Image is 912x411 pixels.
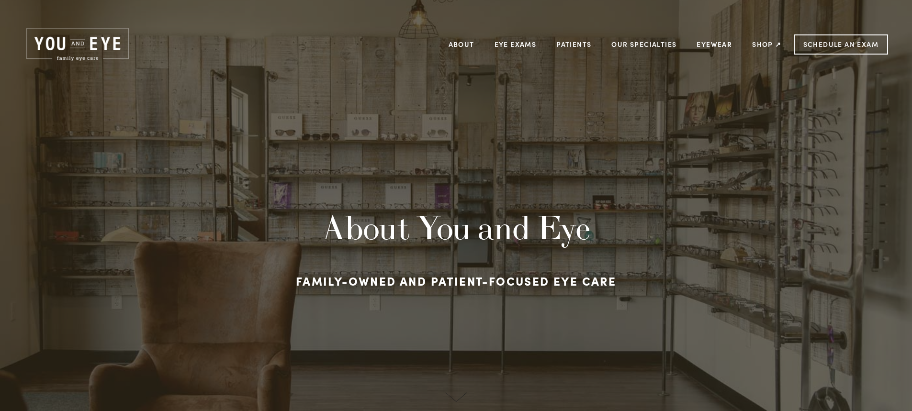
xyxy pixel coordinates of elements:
[449,37,474,52] a: About
[752,37,781,52] a: Shop ↗
[24,26,131,63] img: Rochester, MN | You and Eye | Family Eye Care
[193,269,720,292] h3: Family-owned and patient-focused eye care
[611,40,676,49] a: Our Specialties
[556,37,591,52] a: Patients
[495,37,537,52] a: Eye Exams
[697,37,732,52] a: Eyewear
[193,208,720,247] h1: About You and Eye
[794,34,888,55] a: Schedule an Exam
